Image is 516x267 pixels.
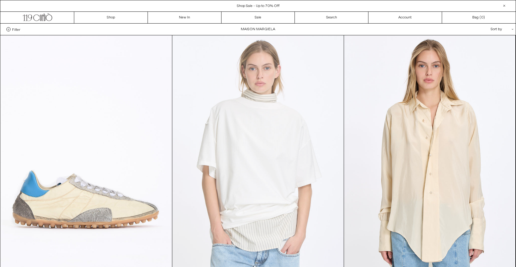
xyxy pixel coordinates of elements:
a: Shop Sale - Up to 70% Off [237,4,279,8]
a: Shop [74,12,148,23]
a: Bag () [442,12,516,23]
span: ) [481,15,485,20]
a: New In [148,12,221,23]
div: Sort by [455,24,510,35]
span: Filter [12,27,20,31]
a: Search [295,12,368,23]
a: Account [368,12,442,23]
a: Sale [221,12,295,23]
span: 0 [481,15,483,20]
